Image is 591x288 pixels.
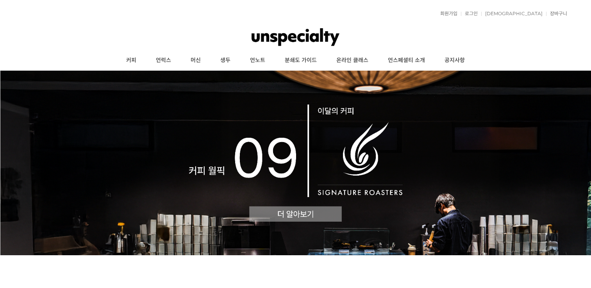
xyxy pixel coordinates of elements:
a: 생두 [211,51,240,70]
a: 언럭스 [146,51,181,70]
a: 언스페셜티 소개 [378,51,435,70]
a: 언노트 [240,51,275,70]
a: 커피 [116,51,146,70]
img: 언스페셜티 몰 [252,25,339,49]
a: 회원가입 [436,11,457,16]
a: 온라인 클래스 [327,51,378,70]
a: 머신 [181,51,211,70]
a: 공지사항 [435,51,475,70]
a: [DEMOGRAPHIC_DATA] [481,11,543,16]
a: 분쇄도 가이드 [275,51,327,70]
a: 장바구니 [546,11,567,16]
a: 로그인 [461,11,478,16]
